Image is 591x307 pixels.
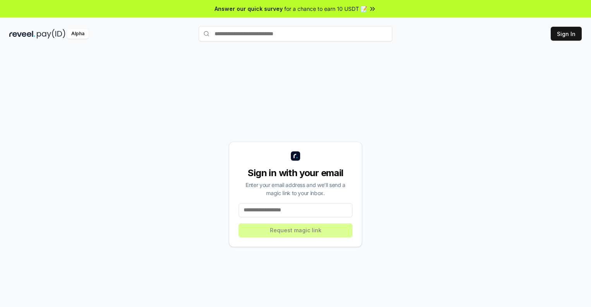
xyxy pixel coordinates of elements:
[291,151,300,161] img: logo_small
[67,29,89,39] div: Alpha
[215,5,283,13] span: Answer our quick survey
[9,29,35,39] img: reveel_dark
[239,167,352,179] div: Sign in with your email
[284,5,367,13] span: for a chance to earn 10 USDT 📝
[551,27,582,41] button: Sign In
[37,29,65,39] img: pay_id
[239,181,352,197] div: Enter your email address and we’ll send a magic link to your inbox.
